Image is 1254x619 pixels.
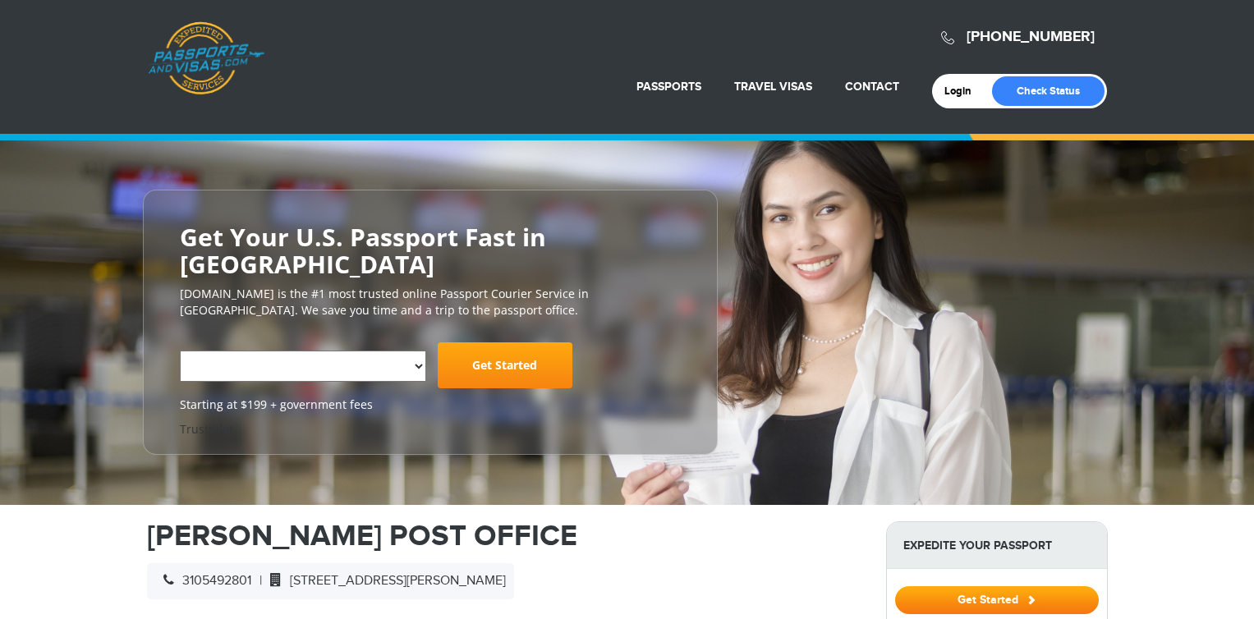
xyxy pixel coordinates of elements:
a: [PHONE_NUMBER] [967,28,1095,46]
button: Get Started [895,586,1099,614]
a: Check Status [992,76,1105,106]
h1: [PERSON_NAME] POST OFFICE [147,521,861,551]
span: [STREET_ADDRESS][PERSON_NAME] [262,573,506,589]
strong: Expedite Your Passport [887,522,1107,569]
span: Starting at $199 + government fees [180,397,681,414]
a: Get Started [438,343,572,389]
a: Login [944,85,983,98]
a: Contact [845,80,899,94]
p: [DOMAIN_NAME] is the #1 most trusted online Passport Courier Service in [GEOGRAPHIC_DATA]. We sav... [180,286,681,319]
a: Passports & [DOMAIN_NAME] [148,21,264,95]
span: 3105492801 [155,573,251,589]
a: Travel Visas [734,80,812,94]
a: Passports [636,80,701,94]
h2: Get Your U.S. Passport Fast in [GEOGRAPHIC_DATA] [180,223,681,277]
a: Get Started [895,593,1099,606]
a: Trustpilot [180,422,233,438]
div: | [147,563,514,599]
